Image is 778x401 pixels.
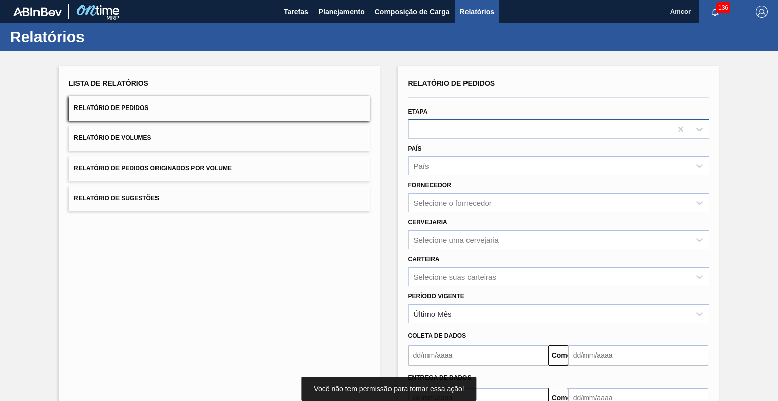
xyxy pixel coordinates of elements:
[69,96,370,121] button: Relatório de Pedidos
[552,351,575,359] font: Comeu
[408,256,440,263] font: Carteira
[460,8,494,16] font: Relatórios
[74,104,148,112] font: Relatório de Pedidos
[414,309,452,318] font: Último Mês
[319,8,365,16] font: Planejamento
[408,108,428,115] font: Etapa
[408,181,451,189] font: Fornecedor
[408,293,464,300] font: Período Vigente
[670,8,691,15] font: Amcor
[69,126,370,151] button: Relatório de Volumes
[718,4,728,11] font: 136
[414,272,496,281] font: Selecione suas carteiras
[414,199,492,207] font: Selecione o fornecedor
[74,135,151,142] font: Relatório de Volumes
[408,79,495,87] font: Relatório de Pedidos
[408,345,548,366] input: dd/mm/aaaa
[13,7,62,16] img: TNhmsLtSVTkK8tSr43FrP2fwEKptu5GPRR3wAAAABJRU5ErkJggg==
[408,332,466,339] font: Coleta de dados
[699,5,731,19] button: Notificações
[284,8,308,16] font: Tarefas
[74,195,159,202] font: Relatório de Sugestões
[756,6,768,18] img: Sair
[414,235,499,244] font: Selecione uma cervejaria
[568,345,708,366] input: dd/mm/aaaa
[69,186,370,211] button: Relatório de Sugestões
[10,28,85,45] font: Relatórios
[408,218,447,226] font: Cervejaria
[375,8,450,16] font: Composição de Carga
[414,162,429,170] font: País
[408,145,422,152] font: País
[314,385,464,393] font: Você não tem permissão para tomar essa ação!
[69,79,148,87] font: Lista de Relatórios
[548,345,568,366] button: Comeu
[74,165,232,172] font: Relatório de Pedidos Originados por Volume
[408,374,472,381] font: Entrega de dados
[69,156,370,181] button: Relatório de Pedidos Originados por Volume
